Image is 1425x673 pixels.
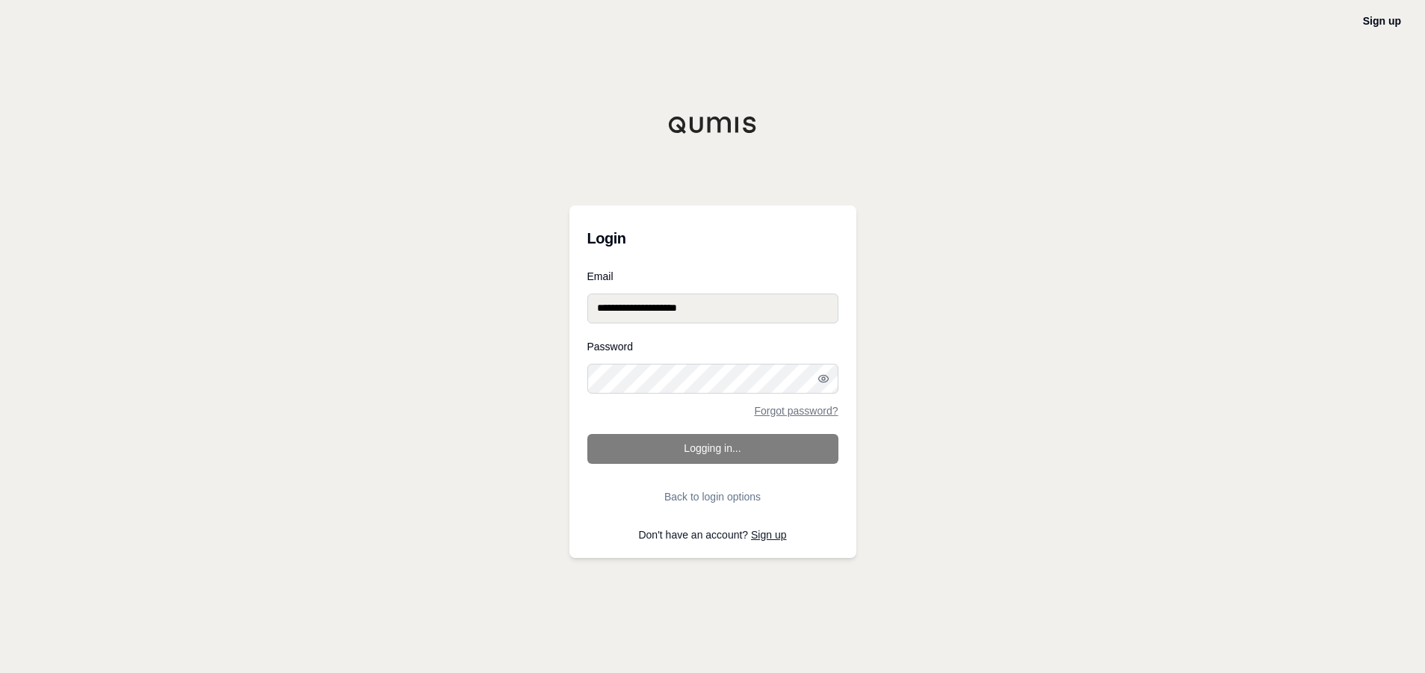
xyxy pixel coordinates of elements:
[587,482,838,512] button: Back to login options
[587,530,838,540] p: Don't have an account?
[668,116,758,134] img: Qumis
[587,341,838,352] label: Password
[587,271,838,282] label: Email
[587,223,838,253] h3: Login
[1363,15,1401,27] a: Sign up
[754,406,838,416] a: Forgot password?
[751,529,786,541] a: Sign up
